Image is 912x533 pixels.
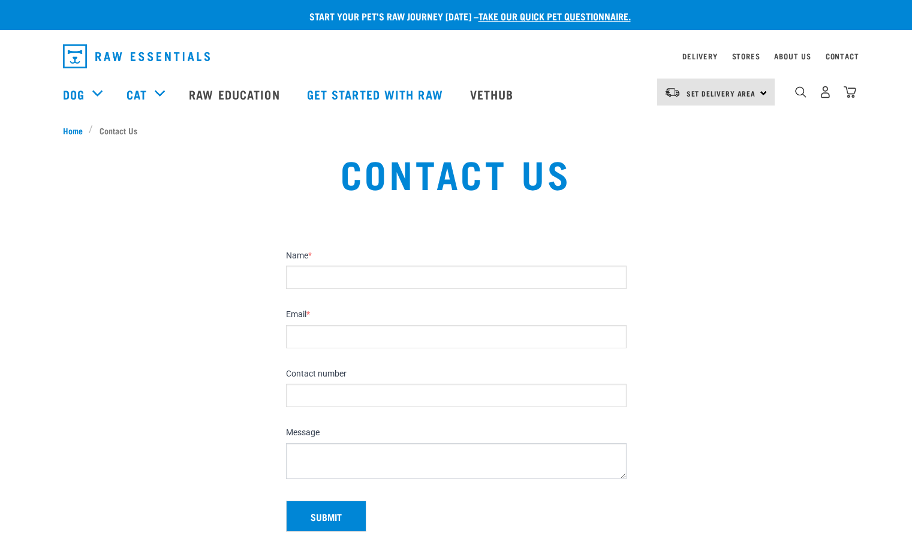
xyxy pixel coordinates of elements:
[687,91,756,95] span: Set Delivery Area
[286,309,627,320] label: Email
[127,85,147,103] a: Cat
[286,251,627,261] label: Name
[286,501,366,532] button: Submit
[63,124,89,137] a: Home
[774,54,811,58] a: About Us
[63,124,83,137] span: Home
[664,87,681,98] img: van-moving.png
[826,54,859,58] a: Contact
[53,40,859,73] nav: dropdown navigation
[732,54,760,58] a: Stores
[63,44,210,68] img: Raw Essentials Logo
[478,13,631,19] a: take our quick pet questionnaire.
[286,369,627,380] label: Contact number
[286,427,627,438] label: Message
[682,54,717,58] a: Delivery
[174,151,739,194] h1: Contact Us
[63,124,850,137] nav: breadcrumbs
[458,70,529,118] a: Vethub
[177,70,294,118] a: Raw Education
[63,85,85,103] a: Dog
[819,86,832,98] img: user.png
[795,86,806,98] img: home-icon-1@2x.png
[844,86,856,98] img: home-icon@2x.png
[295,70,458,118] a: Get started with Raw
